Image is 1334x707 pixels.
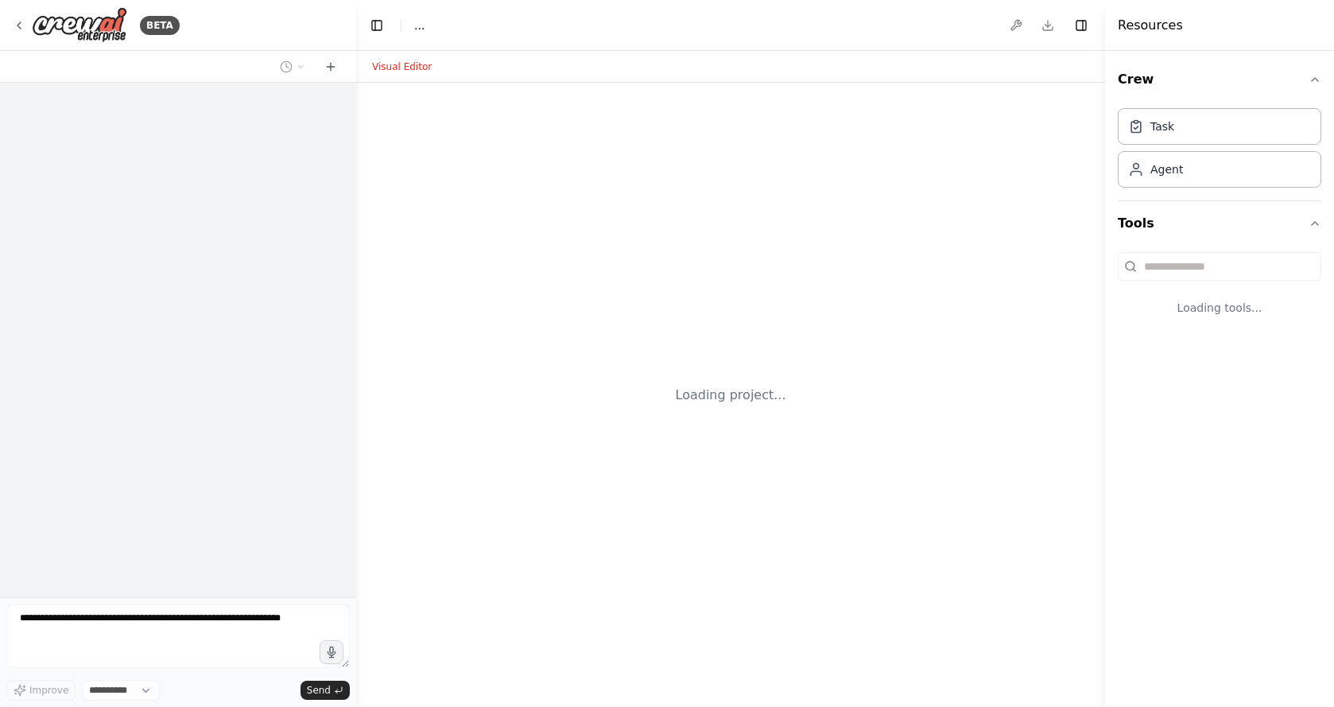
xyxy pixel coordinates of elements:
button: Start a new chat [318,57,343,76]
div: Loading tools... [1118,287,1321,328]
img: Logo [32,7,127,43]
nav: breadcrumb [414,17,425,33]
button: Tools [1118,201,1321,246]
button: Crew [1118,57,1321,102]
span: Improve [29,684,68,697]
button: Click to speak your automation idea [320,640,343,664]
button: Switch to previous chat [273,57,312,76]
div: Crew [1118,102,1321,200]
button: Hide left sidebar [366,14,388,37]
span: Send [307,684,331,697]
span: ... [414,17,425,33]
div: Agent [1150,161,1183,177]
div: Tools [1118,246,1321,341]
button: Improve [6,680,76,701]
div: Task [1150,118,1174,134]
button: Visual Editor [363,57,441,76]
div: BETA [140,16,180,35]
h4: Resources [1118,16,1183,35]
button: Send [301,681,350,700]
div: Loading project... [676,386,786,405]
button: Hide right sidebar [1070,14,1092,37]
